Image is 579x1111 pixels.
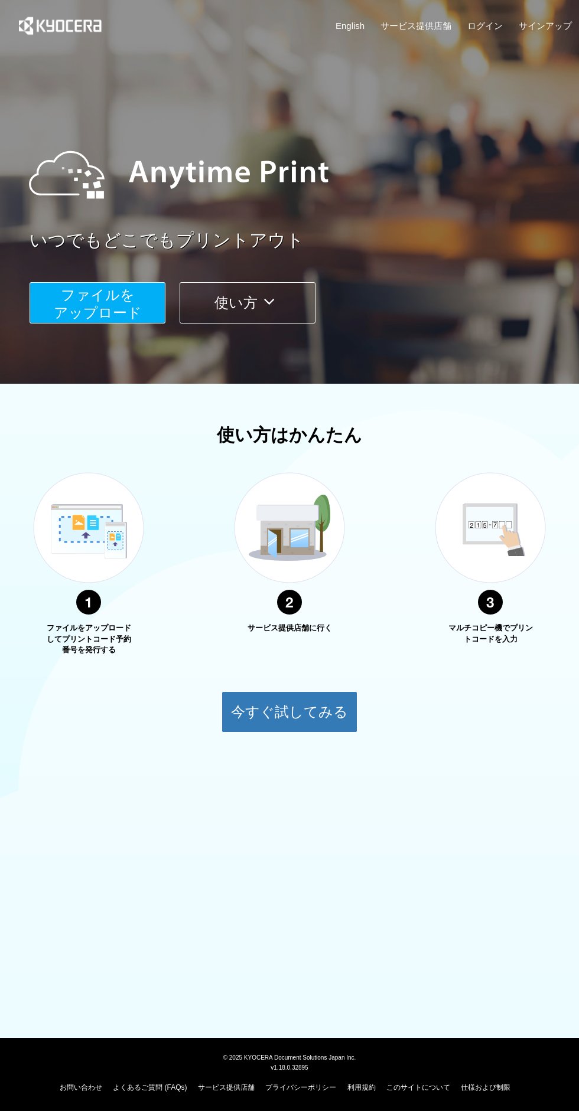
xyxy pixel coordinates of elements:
[265,1083,336,1092] a: プライバシーポリシー
[198,1083,255,1092] a: サービス提供店舗
[271,1064,308,1071] span: v1.18.0.32895
[347,1083,376,1092] a: 利用規約
[380,19,451,32] a: サービス提供店舗
[461,1083,510,1092] a: 仕様および制限
[222,691,357,733] button: 今すぐ試してみる
[30,282,165,324] button: ファイルを​​アップロード
[336,19,365,32] a: English
[44,623,133,656] p: ファイルをアップロードしてプリントコード予約番号を発行する
[30,228,579,253] a: いつでもどこでもプリントアウト
[113,1083,187,1092] a: よくあるご質問 (FAQs)
[245,623,334,634] p: サービス提供店舗に行く
[180,282,315,324] button: 使い方
[223,1053,356,1061] span: © 2025 KYOCERA Document Solutions Japan Inc.
[467,19,503,32] a: ログイン
[519,19,572,32] a: サインアップ
[54,287,142,321] span: ファイルを ​​アップロード
[386,1083,450,1092] a: このサイトについて
[446,623,535,645] p: マルチコピー機でプリントコードを入力
[60,1083,102,1092] a: お問い合わせ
